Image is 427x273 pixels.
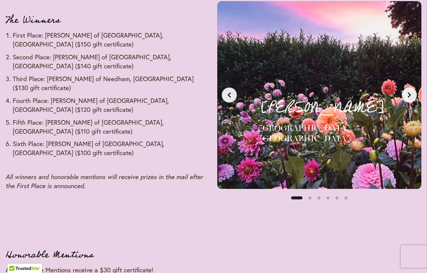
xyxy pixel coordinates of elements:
[341,193,350,202] button: Slide 6
[258,123,405,144] h4: [GEOGRAPHIC_DATA], [GEOGRAPHIC_DATA]
[314,193,323,202] button: Slide 3
[332,193,341,202] button: Slide 5
[402,87,417,103] button: Next slide
[13,31,210,49] li: First Place: [PERSON_NAME] of [GEOGRAPHIC_DATA], [GEOGRAPHIC_DATA] ($150 gift certificate)
[6,13,210,28] h3: The Winners
[13,74,210,92] li: Third Place: [PERSON_NAME] of Needham, [GEOGRAPHIC_DATA] ($130 gift certificate)
[258,95,405,120] p: [PERSON_NAME]
[13,53,210,71] li: Second Place: [PERSON_NAME] of [GEOGRAPHIC_DATA], [GEOGRAPHIC_DATA] ($140 gift certificate)
[13,139,210,157] li: Sixth Place: [PERSON_NAME] of [GEOGRAPHIC_DATA], [GEOGRAPHIC_DATA] ($100 gift certificate)
[222,87,237,103] button: Previous slide
[6,173,203,190] em: All winners and honorable mentions will receive prizes in the mail after the First Place is annou...
[13,118,210,136] li: Fifth Place: [PERSON_NAME] of [GEOGRAPHIC_DATA], [GEOGRAPHIC_DATA] ($110 gift certificate)
[291,193,302,202] button: Slide 1
[305,193,314,202] button: Slide 2
[323,193,332,202] button: Slide 4
[13,96,210,114] li: Fourth Place: [PERSON_NAME] of [GEOGRAPHIC_DATA], [GEOGRAPHIC_DATA] ($120 gift certificate)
